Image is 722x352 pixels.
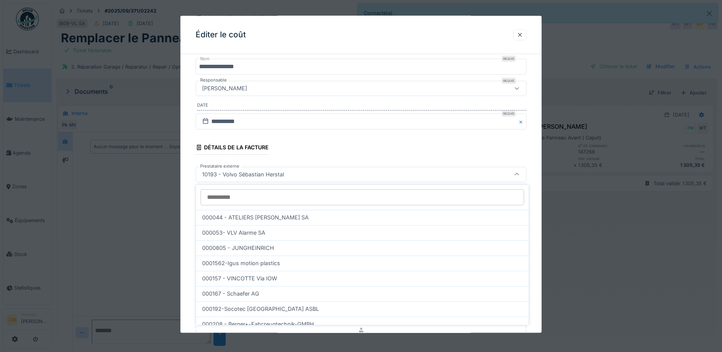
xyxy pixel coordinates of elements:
[199,56,211,62] label: Nom
[202,274,277,283] span: 000157 - VINCOTTE Via IOW
[202,213,309,222] span: 000044 - ATELIERS [PERSON_NAME] SA
[199,84,250,93] div: [PERSON_NAME]
[199,77,228,83] label: Responsable
[202,244,274,252] span: 0000805 - JUNGHEINRICH
[202,320,314,328] span: 000208 - Berger+-Fahrzeugtechnik-GMBH
[199,163,241,170] label: Prestataire externe
[196,141,269,154] div: Détails de la facture
[502,78,516,84] div: Requis
[502,110,516,116] div: Requis
[196,30,246,40] h3: Éditer le coût
[270,332,452,339] p: Déposez directement des fichiers ici, ou cliquez pour sélectionner des fichiers
[202,229,265,237] span: 000053- VLV Alarme SA
[202,305,319,313] span: 000192-Socotec [GEOGRAPHIC_DATA] ASBL
[518,113,526,129] button: Close
[197,102,526,110] label: Date
[502,56,516,62] div: Requis
[199,170,287,179] div: 10193 - Volvo Sébastian Herstal
[202,290,259,298] span: 000167 - Schaefer AG
[202,259,280,267] span: 0001562-Igus motion plastics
